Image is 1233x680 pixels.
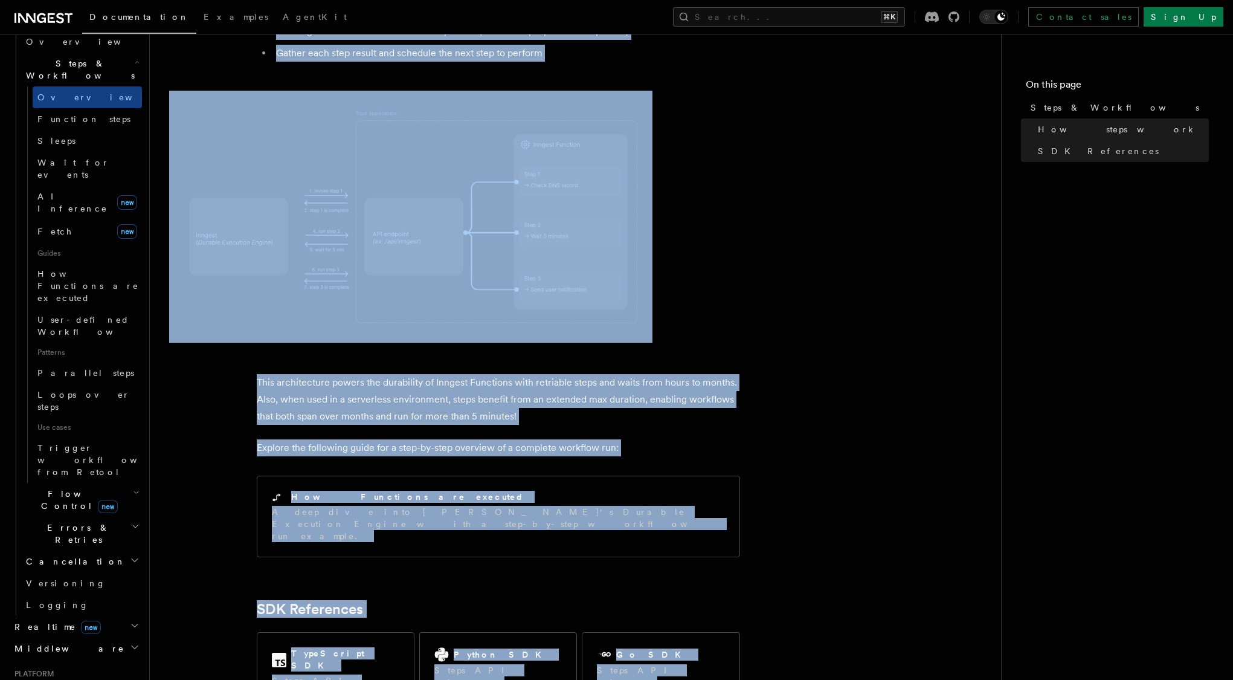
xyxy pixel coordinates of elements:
[1026,97,1209,118] a: Steps & Workflows
[1026,77,1209,97] h4: On this page
[33,152,142,186] a: Wait for events
[117,224,137,239] span: new
[98,500,118,513] span: new
[37,227,72,236] span: Fetch
[616,649,688,661] h2: Go SDK
[1031,102,1199,114] span: Steps & Workflows
[33,263,142,309] a: How Functions are executed
[89,12,189,22] span: Documentation
[21,31,142,53] a: Overview
[21,594,142,616] a: Logging
[81,621,101,634] span: new
[21,572,142,594] a: Versioning
[33,86,142,108] a: Overview
[21,86,142,483] div: Steps & Workflows
[1038,145,1159,157] span: SDK References
[272,45,740,62] li: Gather each step result and schedule the next step to perform
[82,4,196,34] a: Documentation
[204,12,268,22] span: Examples
[10,621,101,633] span: Realtime
[37,390,130,412] span: Loops over steps
[21,551,142,572] button: Cancellation
[10,31,142,616] div: Inngest Functions
[37,315,146,337] span: User-defined Workflows
[1144,7,1223,27] a: Sign Up
[26,600,89,610] span: Logging
[37,269,139,303] span: How Functions are executed
[1033,118,1209,140] a: How steps work
[33,186,142,219] a: AI Inferencenew
[196,4,275,33] a: Examples
[37,443,170,477] span: Trigger workflows from Retool
[33,343,142,362] span: Patterns
[26,578,106,588] span: Versioning
[10,616,142,638] button: Realtimenew
[33,437,142,483] a: Trigger workflows from Retool
[21,522,131,546] span: Errors & Retries
[1033,140,1209,162] a: SDK References
[257,476,740,557] a: How Functions are executedA deep dive into [PERSON_NAME]'s Durable Execution Engine with a step-b...
[21,53,142,86] button: Steps & Workflows
[33,418,142,437] span: Use cases
[33,130,142,152] a: Sleeps
[283,12,347,22] span: AgentKit
[21,555,126,568] span: Cancellation
[37,192,108,213] span: AI Inference
[37,136,76,146] span: Sleeps
[275,4,354,33] a: AgentKit
[10,669,54,679] span: Platform
[37,114,130,124] span: Function steps
[291,647,399,672] h2: TypeScript SDK
[169,91,652,343] img: Each Inngest Functions's step invocation implies a communication between your application and the...
[257,601,363,618] a: SDK References
[881,11,898,23] kbd: ⌘K
[272,506,725,542] p: A deep dive into [PERSON_NAME]'s Durable Execution Engine with a step-by-step workflow run example.
[291,491,524,503] h2: How Functions are executed
[454,649,549,661] h2: Python SDK
[979,10,1008,24] button: Toggle dark mode
[21,57,135,82] span: Steps & Workflows
[33,219,142,244] a: Fetchnew
[10,643,124,655] span: Middleware
[26,37,150,47] span: Overview
[37,158,109,180] span: Wait for events
[673,7,905,27] button: Search...⌘K
[10,638,142,659] button: Middleware
[33,362,142,384] a: Parallel steps
[117,195,137,210] span: new
[21,517,142,551] button: Errors & Retries
[21,483,142,517] button: Flow Controlnew
[33,244,142,263] span: Guides
[21,488,133,512] span: Flow Control
[257,374,740,425] p: This architecture powers the durability of Inngest Functions with retriable steps and waits from ...
[257,439,740,456] p: Explore the following guide for a step-by-step overview of a complete workflow run:
[33,108,142,130] a: Function steps
[33,384,142,418] a: Loops over steps
[1038,123,1197,135] span: How steps work
[37,368,134,378] span: Parallel steps
[1028,7,1139,27] a: Contact sales
[37,92,162,102] span: Overview
[33,309,142,343] a: User-defined Workflows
